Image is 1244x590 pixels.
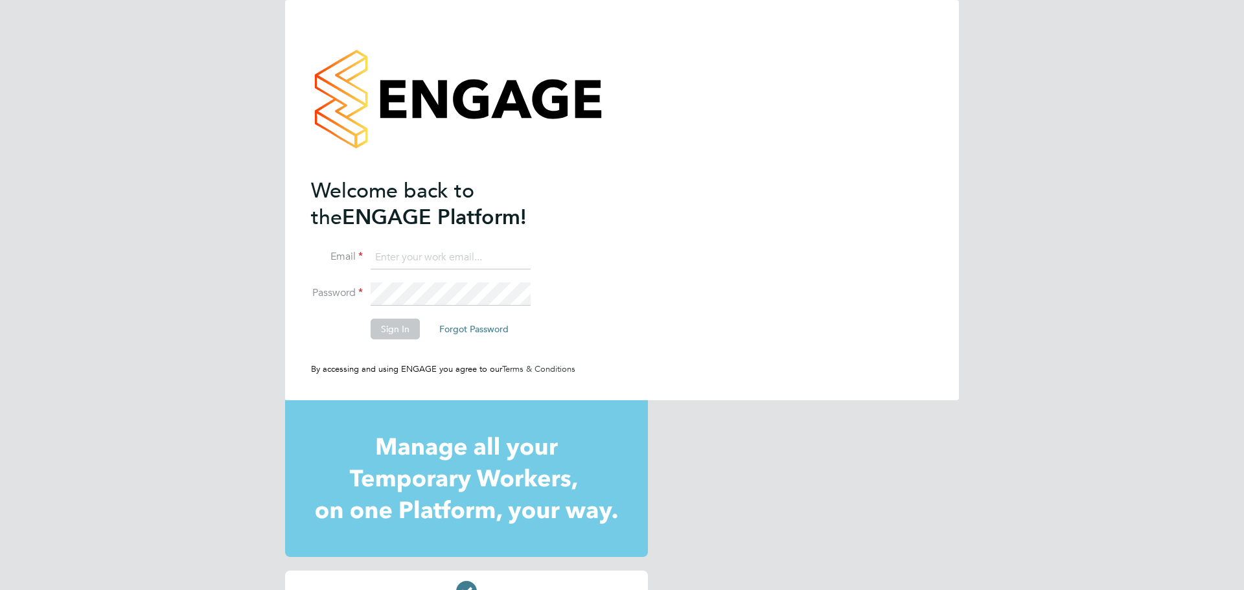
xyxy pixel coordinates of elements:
button: Forgot Password [429,319,519,339]
label: Password [311,286,363,300]
input: Enter your work email... [371,246,531,269]
button: Sign In [371,319,420,339]
span: By accessing and using ENGAGE you agree to our [311,363,575,374]
label: Email [311,250,363,264]
a: Terms & Conditions [502,363,575,374]
h2: ENGAGE Platform! [311,177,564,231]
span: Welcome back to the [311,178,474,230]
